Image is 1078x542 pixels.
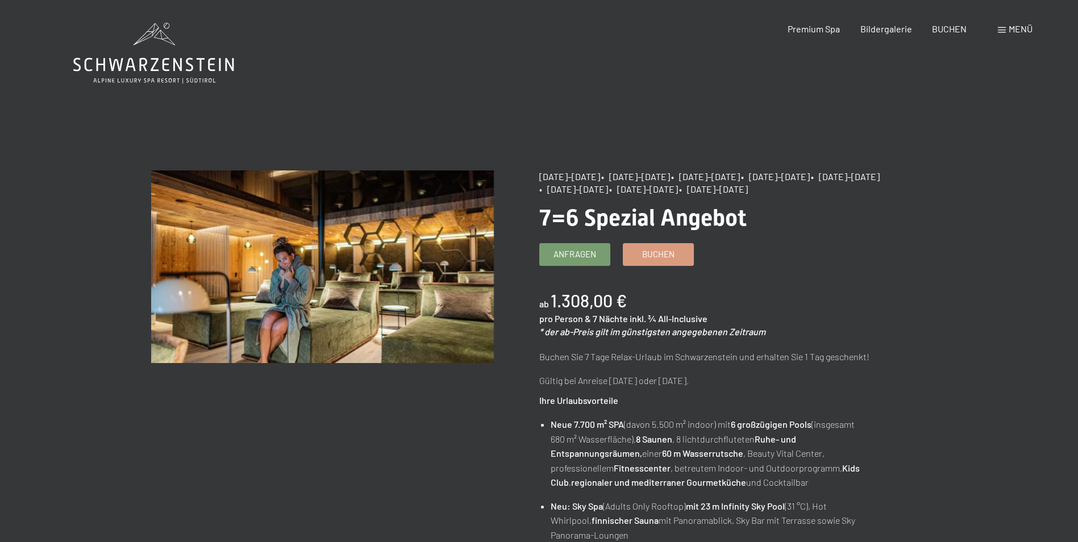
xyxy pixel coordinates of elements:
span: ab [539,298,549,309]
strong: 6 großzügigen Pools [731,419,811,430]
span: • [DATE]–[DATE] [609,184,678,194]
span: 7=6 Spezial Angebot [539,205,747,231]
a: Bildergalerie [860,23,912,34]
strong: mit 23 m Infinity Sky Pool [686,501,785,511]
b: 1.308,00 € [551,290,627,311]
span: Buchen [642,248,675,260]
span: • [DATE]–[DATE] [679,184,748,194]
span: Anfragen [553,248,596,260]
span: [DATE]–[DATE] [539,171,600,182]
img: 7=6 Spezial Angebot [151,170,494,363]
strong: 8 Saunen [636,433,672,444]
span: pro Person & [539,313,591,324]
strong: Neu: Sky Spa [551,501,603,511]
span: • [DATE]–[DATE] [671,171,740,182]
p: Buchen Sie 7 Tage Relax-Urlaub im Schwarzenstein und erhalten Sie 1 Tag geschenkt! [539,349,882,364]
span: • [DATE]–[DATE] [741,171,810,182]
strong: Neue 7.700 m² SPA [551,419,624,430]
span: inkl. ¾ All-Inclusive [630,313,707,324]
em: * der ab-Preis gilt im günstigsten angegebenen Zeitraum [539,326,765,337]
strong: Fitnesscenter [614,462,671,473]
span: • [DATE]–[DATE] [811,171,880,182]
span: 7 Nächte [593,313,628,324]
span: Menü [1009,23,1033,34]
strong: Ihre Urlaubsvorteile [539,395,618,406]
span: • [DATE]–[DATE] [539,184,608,194]
span: • [DATE]–[DATE] [601,171,670,182]
p: Gültig bei Anreise [DATE] oder [DATE]. [539,373,882,388]
a: BUCHEN [932,23,967,34]
a: Anfragen [540,244,610,265]
li: (davon 5.500 m² indoor) mit (insgesamt 680 m² Wasserfläche), , 8 lichtdurchfluteten einer , Beaut... [551,417,881,490]
strong: regionaler und mediterraner Gourmetküche [571,477,746,487]
strong: finnischer Sauna [592,515,659,526]
strong: 60 m Wasserrutsche [662,448,743,458]
a: Premium Spa [788,23,840,34]
a: Buchen [623,244,693,265]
